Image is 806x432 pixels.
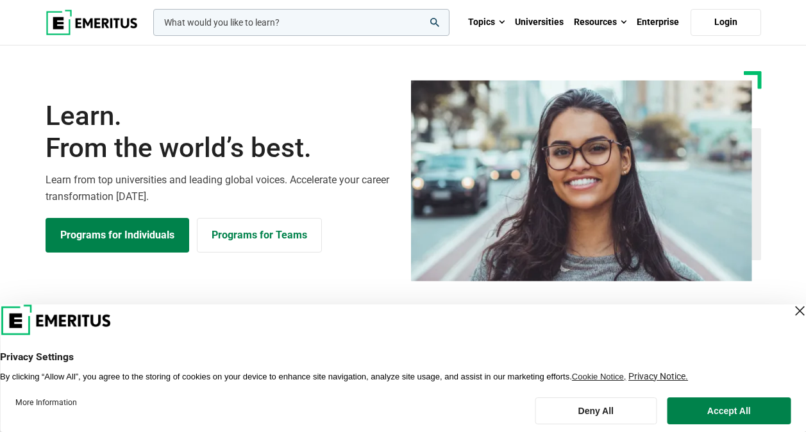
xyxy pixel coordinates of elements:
[46,100,396,165] h1: Learn.
[197,218,322,253] a: Explore for Business
[153,9,449,36] input: woocommerce-product-search-field-0
[411,80,752,281] img: Learn from the world's best
[46,132,396,164] span: From the world’s best.
[691,9,761,36] a: Login
[46,172,396,204] p: Learn from top universities and leading global voices. Accelerate your career transformation [DATE].
[46,218,189,253] a: Explore Programs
